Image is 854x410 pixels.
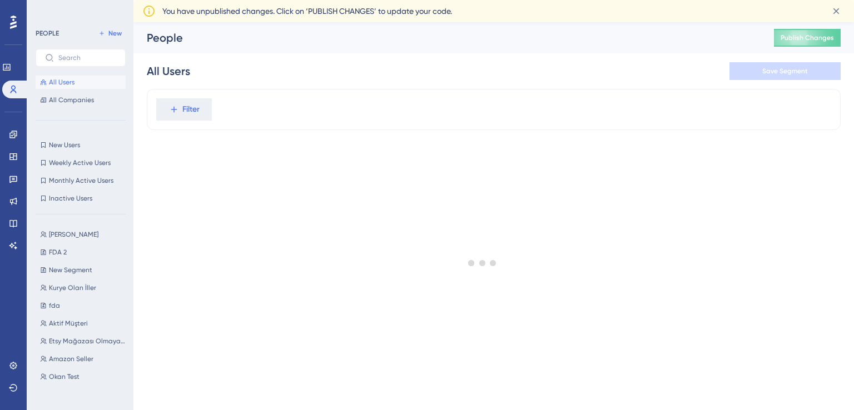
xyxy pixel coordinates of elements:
[147,30,746,46] div: People
[36,334,132,348] button: Etsy Mağazası Olmayanlar
[36,174,126,187] button: Monthly Active Users
[36,281,132,294] button: Kurye Olan İller
[49,266,92,274] span: New Segment
[36,29,59,38] div: PEOPLE
[49,372,80,381] span: Okan Test
[36,299,132,312] button: fda
[774,29,841,47] button: Publish Changes
[762,67,808,76] span: Save Segment
[49,230,98,239] span: [PERSON_NAME]
[36,263,132,277] button: New Segment
[36,246,132,259] button: FDA 2
[36,352,132,366] button: Amazon Seller
[49,158,111,167] span: Weekly Active Users
[49,301,60,310] span: fda
[36,192,126,205] button: Inactive Users
[36,138,126,152] button: New Users
[49,337,128,346] span: Etsy Mağazası Olmayanlar
[49,176,113,185] span: Monthly Active Users
[58,54,116,62] input: Search
[49,96,94,104] span: All Companies
[95,27,126,40] button: New
[36,93,126,107] button: All Companies
[729,62,841,80] button: Save Segment
[49,283,96,292] span: Kurye Olan İller
[49,141,80,149] span: New Users
[781,33,834,42] span: Publish Changes
[49,78,75,87] span: All Users
[36,156,126,169] button: Weekly Active Users
[49,248,67,257] span: FDA 2
[162,4,452,18] span: You have unpublished changes. Click on ‘PUBLISH CHANGES’ to update your code.
[36,370,132,383] button: Okan Test
[49,194,92,203] span: Inactive Users
[49,319,88,328] span: Aktif Müşteri
[36,76,126,89] button: All Users
[36,228,132,241] button: [PERSON_NAME]
[147,63,190,79] div: All Users
[36,317,132,330] button: Aktif Müşteri
[49,354,93,363] span: Amazon Seller
[108,29,122,38] span: New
